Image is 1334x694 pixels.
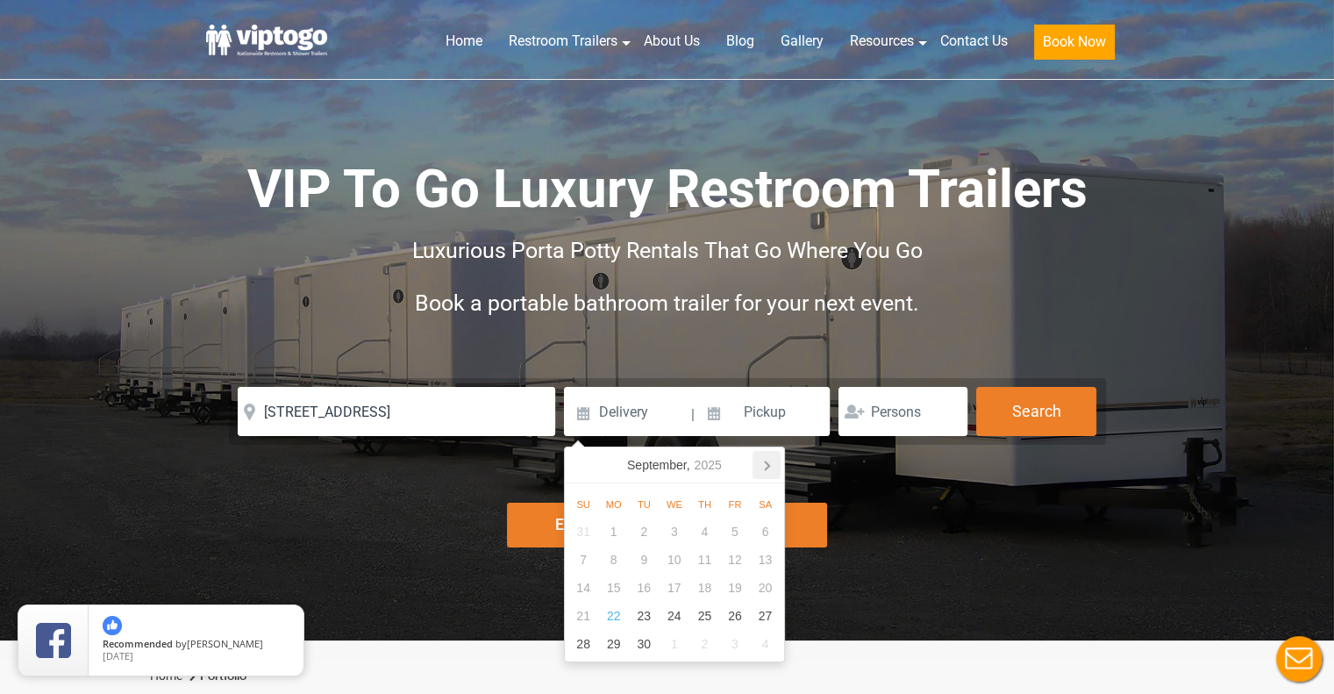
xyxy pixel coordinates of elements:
div: 22 [598,602,629,630]
span: Recommended [103,637,173,650]
a: Contact Us [927,22,1021,61]
div: 23 [629,602,660,630]
div: 5 [720,518,751,546]
div: 10 [659,546,689,574]
span: by [103,639,289,651]
div: 3 [659,518,689,546]
div: 8 [598,546,629,574]
div: 4 [750,630,781,658]
div: 9 [629,546,660,574]
div: Tu [629,494,660,515]
div: 2 [629,518,660,546]
span: Luxurious Porta Potty Rentals That Go Where You Go [412,238,923,263]
div: 19 [720,574,751,602]
i: 2025 [695,454,722,476]
div: We [660,494,690,515]
span: VIP To Go Luxury Restroom Trailers [247,158,1088,220]
li: Portfolio [185,666,246,687]
input: Where do you need your restroom? [238,387,555,436]
div: 21 [568,602,599,630]
div: 1 [659,630,689,658]
a: Book Now [1021,22,1128,70]
div: September, [620,451,729,479]
div: 28 [568,630,599,658]
button: Search [976,387,1096,436]
div: 25 [689,602,720,630]
div: Fr [720,494,751,515]
a: Blog [713,22,767,61]
div: 4 [689,518,720,546]
div: 31 [568,518,599,546]
input: Persons [838,387,967,436]
button: Book Now [1034,25,1115,60]
a: About Us [631,22,713,61]
div: Mo [598,494,629,515]
img: thumbs up icon [103,616,122,635]
div: 12 [720,546,751,574]
div: 2 [689,630,720,658]
div: 18 [689,574,720,602]
div: 17 [659,574,689,602]
div: 13 [750,546,781,574]
a: Home [432,22,496,61]
div: 26 [720,602,751,630]
div: 7 [568,546,599,574]
div: 15 [598,574,629,602]
div: 27 [750,602,781,630]
div: Su [568,494,599,515]
div: 16 [629,574,660,602]
span: [DATE] [103,649,133,662]
span: | [691,387,695,443]
div: 6 [750,518,781,546]
div: 30 [629,630,660,658]
button: Live Chat [1264,624,1334,694]
a: Gallery [767,22,837,61]
div: 3 [720,630,751,658]
div: 14 [568,574,599,602]
div: Explore Restroom Trailers [507,503,827,547]
div: 20 [750,574,781,602]
div: 29 [598,630,629,658]
input: Delivery [564,387,689,436]
div: Sa [750,494,781,515]
div: 24 [659,602,689,630]
div: 1 [598,518,629,546]
input: Pickup [697,387,831,436]
div: Th [689,494,720,515]
div: 11 [689,546,720,574]
span: Book a portable bathroom trailer for your next event. [415,290,919,316]
span: [PERSON_NAME] [187,637,263,650]
a: Restroom Trailers [496,22,631,61]
img: Review Rating [36,623,71,658]
a: Resources [837,22,927,61]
